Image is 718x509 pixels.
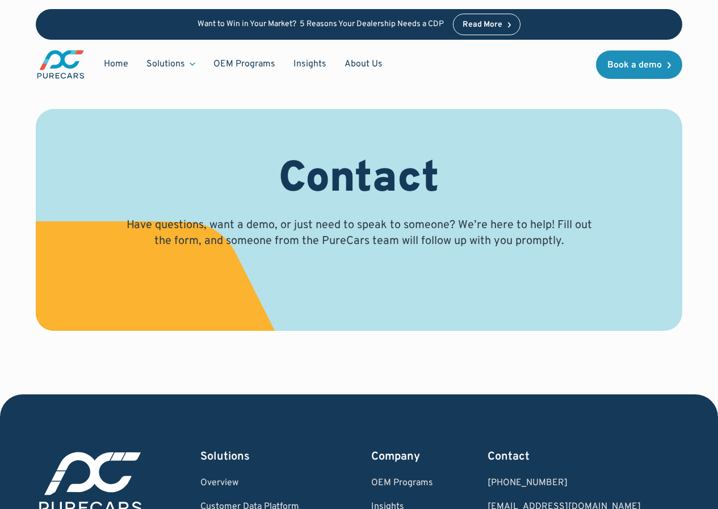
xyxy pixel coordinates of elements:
div: [PHONE_NUMBER] [488,478,673,489]
p: Want to Win in Your Market? 5 Reasons Your Dealership Needs a CDP [198,20,444,30]
div: Book a demo [607,61,662,70]
img: purecars logo [36,49,86,80]
a: OEM Programs [204,53,284,75]
div: Solutions [200,449,316,465]
div: Read More [463,21,502,29]
a: Insights [284,53,335,75]
a: Read More [453,14,521,35]
div: Solutions [146,58,185,70]
div: Contact [488,449,673,465]
p: Have questions, want a demo, or just need to speak to someone? We’re here to help! Fill out the f... [123,217,595,249]
h1: Contact [279,154,439,206]
a: Overview [200,478,316,489]
div: Company [371,449,433,465]
div: Solutions [137,53,204,75]
a: main [36,49,86,80]
a: Home [95,53,137,75]
a: Book a demo [596,51,682,79]
a: OEM Programs [371,478,433,489]
a: About Us [335,53,392,75]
